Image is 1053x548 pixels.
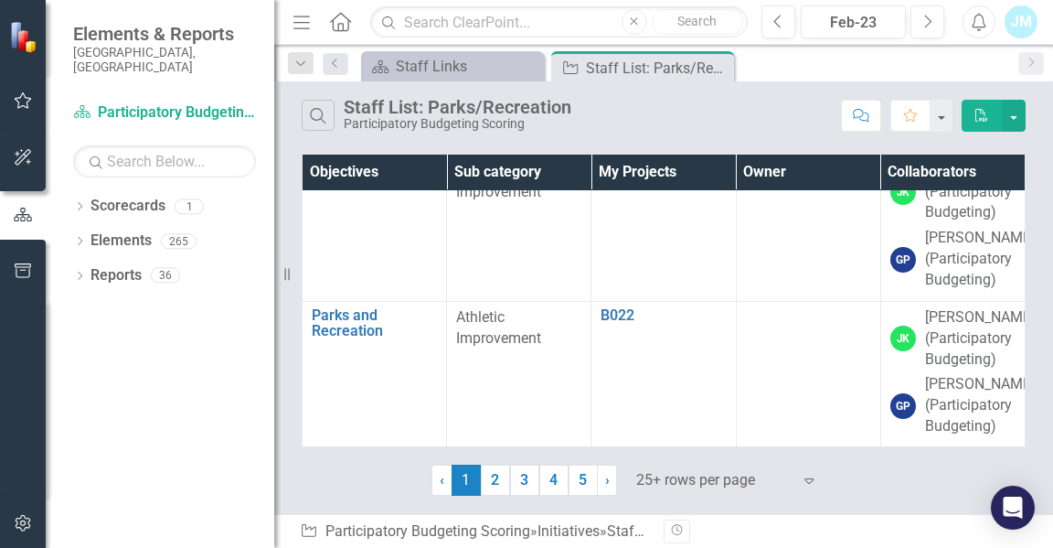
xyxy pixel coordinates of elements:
div: [PERSON_NAME] (Participatory Budgeting) [925,307,1035,371]
td: Double-Click to Edit Right Click for Context Menu [303,155,447,301]
a: Staff Links [366,55,539,78]
a: Parks and Recreation [312,161,437,193]
div: JK [890,179,916,205]
a: 4 [539,465,569,496]
span: › [605,471,610,489]
span: 1 [452,465,481,496]
div: [PERSON_NAME] (Participatory Budgeting) [925,374,1035,437]
div: [PERSON_NAME] (Participatory Budgeting) [925,228,1035,291]
a: 3 [510,465,539,496]
a: Initiatives [537,522,600,540]
div: Staff Links [396,55,539,78]
div: Staff List: Parks/Recreation [607,522,786,540]
td: Double-Click to Edit [447,301,591,447]
a: Parks and Recreation [312,307,437,339]
div: Staff List: Parks/Recreation [344,97,571,117]
td: Double-Click to Edit Right Click for Context Menu [303,301,447,447]
a: Elements [90,231,152,252]
button: Search [652,9,743,35]
button: JM [1005,5,1037,38]
div: 265 [161,233,197,249]
a: Participatory Budgeting Scoring [325,522,530,540]
div: Open Intercom Messenger [991,486,1035,530]
div: 36 [151,268,180,284]
a: Reports [90,265,142,286]
div: » » [300,521,650,543]
input: Search Below... [73,145,256,177]
div: [PERSON_NAME] (Participatory Budgeting) [925,161,1035,224]
a: 2 [481,465,510,496]
span: Search [677,14,717,28]
div: Participatory Budgeting Scoring [344,117,571,131]
div: JK [890,326,916,351]
div: Feb-23 [807,12,899,34]
a: B022 [601,307,726,324]
span: Elements & Reports [73,23,256,45]
span: Athletic Improvement [456,308,541,347]
td: Double-Click to Edit [880,301,1025,447]
div: GP [890,393,916,419]
td: Double-Click to Edit [736,155,880,301]
button: Feb-23 [801,5,906,38]
div: GP [890,247,916,273]
a: 5 [569,465,598,496]
small: [GEOGRAPHIC_DATA], [GEOGRAPHIC_DATA] [73,45,256,75]
div: 1 [175,199,204,214]
td: Double-Click to Edit [736,301,880,447]
td: Double-Click to Edit Right Click for Context Menu [591,301,736,447]
div: Staff List: Parks/Recreation [586,57,729,80]
input: Search ClearPoint... [370,6,748,38]
td: Double-Click to Edit [447,155,591,301]
td: Double-Click to Edit [880,155,1025,301]
span: ‹ [440,471,444,489]
a: Participatory Budgeting Scoring [73,102,256,124]
a: Scorecards [90,196,165,217]
img: ClearPoint Strategy [9,21,41,53]
td: Double-Click to Edit Right Click for Context Menu [591,155,736,301]
span: Athletic Improvement [456,162,541,200]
